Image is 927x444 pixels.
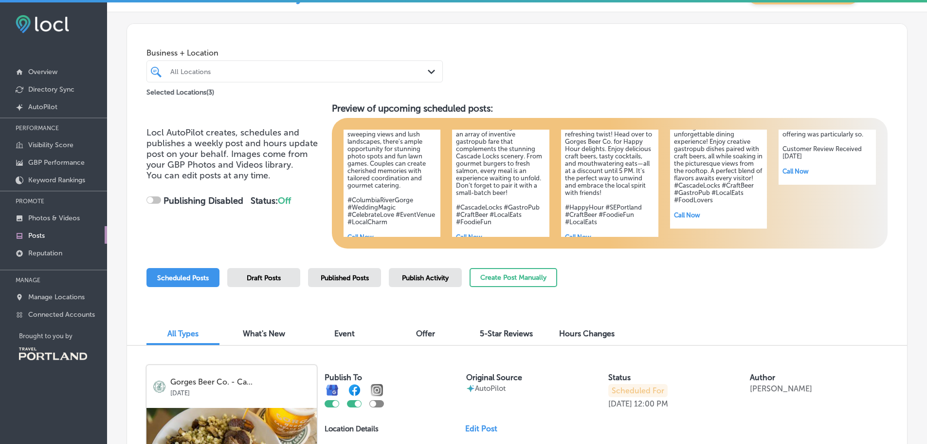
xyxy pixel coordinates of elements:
span: Off [278,195,291,206]
label: Original Source [466,373,522,382]
label: Author [750,373,775,382]
img: autopilot-icon [466,384,475,393]
p: Scheduled For [608,384,668,397]
span: Offer [416,329,435,338]
p: Reputation [28,249,62,257]
h3: Preview of upcoming scheduled posts: [332,103,888,114]
label: Publish To [325,373,362,382]
p: [DATE] [170,386,310,397]
span: 5-Star Reviews [480,329,533,338]
span: Draft Posts [247,274,281,282]
p: Directory Sync [28,85,74,94]
span: Event [334,329,355,338]
p: Manage Locations [28,293,85,301]
p: Overview [28,68,57,76]
h5: Looking for your next adventure in dining? Dive into an array of inventive gastropub fare that co... [456,116,545,226]
p: [PERSON_NAME] [750,384,812,393]
p: [DATE] [608,399,632,408]
p: Posts [28,232,45,240]
p: Gorges Beer Co. - Ca... [170,378,310,386]
span: You can edit posts at any time. [146,170,271,181]
p: Connected Accounts [28,310,95,319]
span: Scheduled Posts [157,274,209,282]
h5: Gather with friends and family at Gorges Beer Co. for an unforgettable dining experience! Enjoy c... [674,116,763,204]
span: Published Posts [321,274,369,282]
span: Publish Activity [402,274,449,282]
span: Hours Changes [559,329,615,338]
p: Brought to you by [19,332,107,340]
p: Photos & Videos [28,214,80,222]
p: GBP Performance [28,158,85,167]
p: AutoPilot [28,103,57,111]
p: AutoPilot [475,384,506,393]
img: fda3e92497d09a02dc62c9cd864e3231.png [16,15,69,33]
p: Visibility Score [28,141,73,149]
span: All Types [167,329,199,338]
div: All Locations [170,67,429,76]
span: Locl AutoPilot creates, schedules and publishes a weekly post and hours update post on your behal... [146,127,318,170]
h5: Imagine a wedding day where love meets nature! With sweeping views and lush landscapes, there's a... [347,116,437,226]
span: What's New [243,329,285,338]
span: Business + Location [146,48,443,58]
img: Travel Portland [19,347,87,360]
p: Selected Locations ( 3 ) [146,84,214,97]
h5: Every beer I tried was fantastic. Their Oktoberfest offering was particularly so. Customer Review... [782,116,872,160]
strong: Status: [251,195,291,206]
button: Create Post Manually [470,268,557,287]
label: Status [608,373,631,382]
p: 12:00 PM [634,399,668,408]
p: Keyword Rankings [28,176,85,184]
strong: Publishing Disabled [164,195,243,206]
img: logo [153,381,165,393]
a: Edit Post [465,424,505,433]
p: Location Details [325,425,379,433]
h5: Celebrate the weekend in SE [GEOGRAPHIC_DATA] with a refreshing twist! Head over to Gorges Beer C... [565,116,654,226]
